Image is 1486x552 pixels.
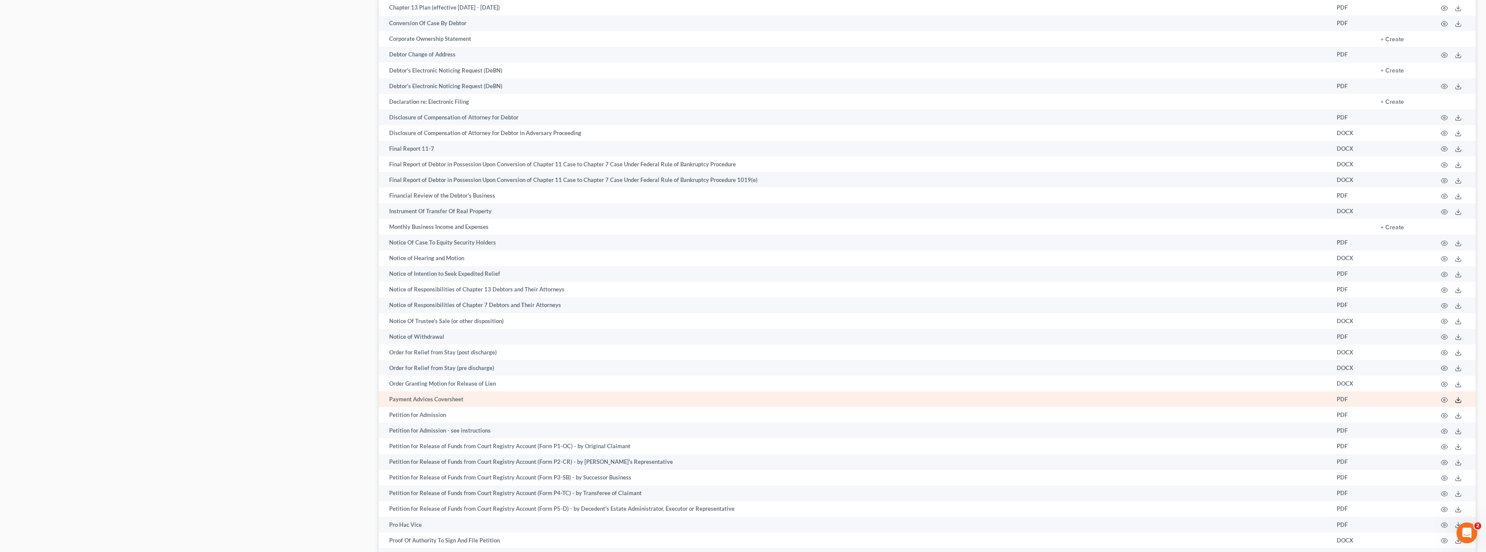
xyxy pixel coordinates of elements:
button: + Create [1381,68,1404,74]
button: + Create [1381,225,1404,231]
td: Petition for Release of Funds from Court Registry Account (Form P3-SB) - by Successor Business [379,470,1330,486]
td: Notice of Withdrawal [379,329,1330,344]
button: + Create [1381,99,1404,105]
td: Debtor Change of Address [379,47,1330,63]
td: Proof Of Authority To Sign And File Petition [379,532,1330,548]
td: DOCX [1330,251,1374,266]
td: Notice of Hearing and Motion [379,251,1330,266]
td: PDF [1330,454,1374,470]
td: PDF [1330,438,1374,454]
button: + Create [1381,36,1404,43]
td: Petition for Admission [379,407,1330,423]
td: DOCX [1330,532,1374,548]
td: DOCX [1330,172,1374,188]
td: Order for Relief from Stay (pre discharge) [379,360,1330,376]
td: DOCX [1330,156,1374,172]
td: Instrument Of Transfer Of Real Property [379,203,1330,219]
td: PDF [1330,188,1374,203]
td: PDF [1330,501,1374,517]
td: Corporate Ownership Statement [379,31,1330,47]
td: PDF [1330,109,1374,125]
td: PDF [1330,486,1374,501]
td: Final Report of Debtor in Possession Upon Conversion of Chapter 11 Case to Chapter 7 Case Under F... [379,172,1330,188]
td: Final Report of Debtor in Possession Upon Conversion of Chapter 11 Case to Chapter 7 Case Under F... [379,156,1330,172]
td: Petition for Release of Funds from Court Registry Account (Form P2-CR) - by [PERSON_NAME]'s Repre... [379,454,1330,470]
td: PDF [1330,329,1374,344]
td: Petition for Release of Funds from Court Registry Account (Form P5-D) - by Decedent's Estate Admi... [379,501,1330,517]
td: Notice of Intention to Seek Expedited Relief [379,266,1330,282]
td: Order for Relief from Stay (post discharge) [379,344,1330,360]
td: Conversion Of Case By Debtor [379,16,1330,31]
td: PDF [1330,407,1374,423]
td: PDF [1330,517,1374,532]
td: PDF [1330,16,1374,31]
td: Disclosure of Compensation of Attorney for Debtor in Adversary Proceeding [379,125,1330,141]
td: DOCX [1330,141,1374,156]
td: Final Report 11-7 [379,141,1330,156]
td: Order Granting Motion for Release of Lien [379,376,1330,391]
td: DOCX [1330,313,1374,329]
td: DOCX [1330,376,1374,391]
td: PDF [1330,297,1374,313]
td: DOCX [1330,125,1374,141]
td: PDF [1330,470,1374,486]
td: PDF [1330,391,1374,407]
td: Petition for Release of Funds from Court Registry Account (Form P1-OC) - by Original Claimant [379,438,1330,454]
td: Notice of Responsibilities of Chapter 7 Debtors and Their Attorneys [379,297,1330,313]
td: Financial Review of the Debtor's Business [379,188,1330,203]
td: Monthly Business Income and Expenses [379,219,1330,235]
td: Pro Hac Vice [379,517,1330,532]
td: Petition for Admission - see instructions [379,423,1330,438]
td: Notice of Responsibilities of Chapter 13 Debtors and Their Attorneys [379,282,1330,297]
td: PDF [1330,235,1374,250]
td: PDF [1330,78,1374,94]
td: Petition for Release of Funds from Court Registry Account (Form P4-TC) - by Transferee of Claimant [379,486,1330,501]
iframe: Intercom live chat [1456,522,1477,543]
td: DOCX [1330,344,1374,360]
td: Debtor's Electronic Noticing Request (DeBN) [379,78,1330,94]
td: Payment Advices Coversheet [379,391,1330,407]
td: DOCX [1330,360,1374,376]
td: DOCX [1330,203,1374,219]
td: PDF [1330,423,1374,438]
td: PDF [1330,282,1374,297]
td: Disclosure of Compensation of Attorney for Debtor [379,109,1330,125]
td: Notice Of Trustee's Sale (or other disposition) [379,313,1330,329]
td: PDF [1330,266,1374,282]
td: Debtor's Electronic Noticing Request (DeBN) [379,63,1330,78]
span: 2 [1474,522,1481,529]
td: Notice Of Case To Equity Security Holders [379,235,1330,250]
td: Declaration re: Electronic Filing [379,94,1330,109]
td: PDF [1330,47,1374,63]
